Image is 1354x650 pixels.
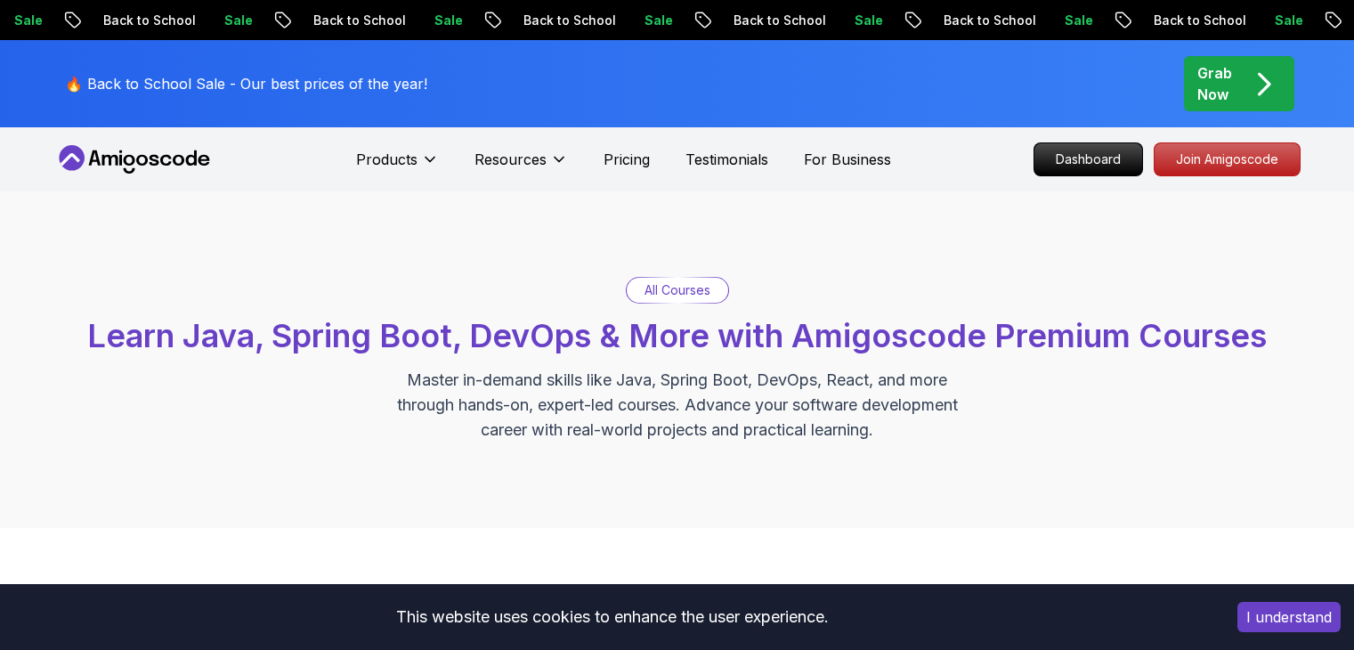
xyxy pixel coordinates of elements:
p: Products [356,149,418,170]
button: Accept cookies [1237,602,1341,632]
p: Back to School [928,12,1050,29]
p: Resources [474,149,547,170]
p: Dashboard [1034,143,1142,175]
a: Pricing [604,149,650,170]
p: Back to School [88,12,209,29]
p: Sale [209,12,266,29]
a: Testimonials [685,149,768,170]
p: Join Amigoscode [1155,143,1300,175]
p: Back to School [718,12,839,29]
p: Sale [419,12,476,29]
a: Join Amigoscode [1154,142,1301,176]
span: Learn Java, Spring Boot, DevOps & More with Amigoscode Premium Courses [87,316,1267,355]
p: Sale [1050,12,1107,29]
p: Sale [839,12,896,29]
button: Resources [474,149,568,184]
p: Sale [1260,12,1317,29]
p: Master in-demand skills like Java, Spring Boot, DevOps, React, and more through hands-on, expert-... [378,368,977,443]
a: For Business [804,149,891,170]
a: Dashboard [1034,142,1143,176]
button: Products [356,149,439,184]
p: Back to School [1139,12,1260,29]
div: This website uses cookies to enhance the user experience. [13,597,1211,637]
p: All Courses [645,281,710,299]
p: Sale [629,12,686,29]
p: Grab Now [1197,62,1232,105]
p: Back to School [298,12,419,29]
p: Back to School [508,12,629,29]
p: 🔥 Back to School Sale - Our best prices of the year! [65,73,427,94]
